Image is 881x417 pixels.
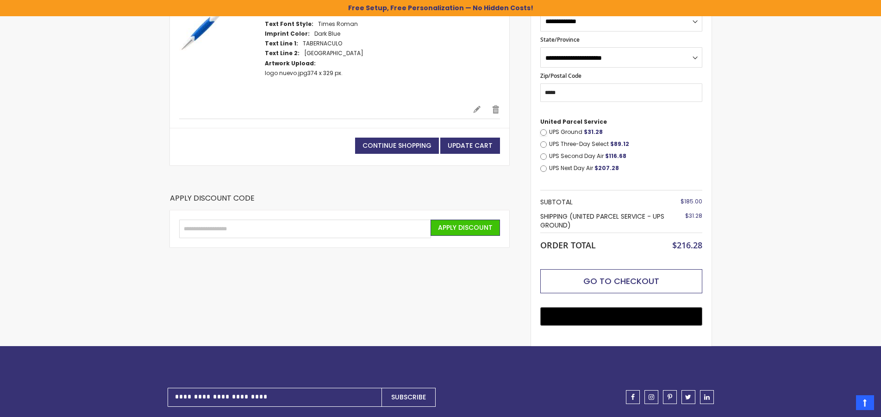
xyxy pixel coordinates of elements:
[265,50,300,57] dt: Text Line 2
[540,212,664,230] span: (United Parcel Service - UPS Ground)
[549,152,702,160] label: UPS Second Day Air
[668,394,672,400] span: pinterest
[681,390,695,404] a: twitter
[700,390,714,404] a: linkedin
[303,40,342,47] dd: TABERNACULO
[685,394,691,400] span: twitter
[704,394,710,400] span: linkedin
[631,394,635,400] span: facebook
[355,138,439,154] a: Continue Shopping
[304,50,363,57] dd: [GEOGRAPHIC_DATA]
[318,20,358,28] dd: Times Roman
[314,30,340,38] dd: Dark Blue
[610,140,629,148] span: $89.12
[644,390,658,404] a: instagram
[381,388,436,407] button: Subscribe
[438,223,493,232] span: Apply Discount
[540,36,580,44] span: State/Province
[265,60,316,67] dt: Artwork Upload
[685,212,702,220] span: $31.28
[391,392,426,402] span: Subscribe
[265,69,307,77] a: logo nuevo.jpg
[540,195,672,209] th: Subtotal
[584,128,603,136] span: $31.28
[265,40,298,47] dt: Text Line 1
[605,152,626,160] span: $116.68
[540,269,702,293] button: Go to Checkout
[649,394,654,400] span: instagram
[540,238,596,251] strong: Order Total
[594,164,619,172] span: $207.28
[583,275,659,287] span: Go to Checkout
[672,240,702,251] span: $216.28
[265,30,310,38] dt: Imprint Color
[540,307,702,326] button: Buy with GPay
[549,140,702,148] label: UPS Three-Day Select
[265,69,343,77] dd: 374 x 329 px.
[170,193,255,210] strong: Apply Discount Code
[540,118,607,126] span: United Parcel Service
[540,212,568,221] span: Shipping
[362,141,431,150] span: Continue Shopping
[549,164,702,172] label: UPS Next Day Air
[549,128,702,136] label: UPS Ground
[265,20,313,28] dt: Text Font Style
[856,395,874,410] a: Top
[663,390,677,404] a: pinterest
[440,138,500,154] button: Update Cart
[540,72,581,80] span: Zip/Postal Code
[626,390,640,404] a: facebook
[448,141,493,150] span: Update Cart
[681,197,702,205] span: $185.00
